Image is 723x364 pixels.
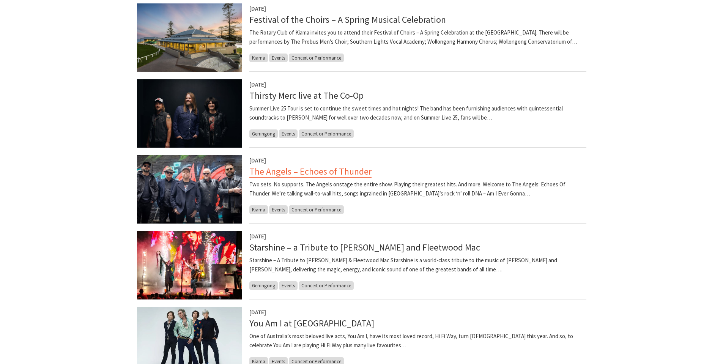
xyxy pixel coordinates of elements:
[249,256,586,274] p: Starshine – A Tribute to [PERSON_NAME] & Fleetwood Mac Starshine is a world-class tribute to the ...
[289,205,344,214] span: Concert or Performance
[289,54,344,62] span: Concert or Performance
[249,241,480,253] a: Starshine – a Tribute to [PERSON_NAME] and Fleetwood Mac
[249,104,586,122] p: Summer Live 25 Tour is set to continue the sweet times and hot nights! The band has been furnishi...
[249,165,372,178] a: The Angels – Echoes of Thunder
[249,28,586,46] p: The Rotary Club of Kiama invites you to attend their Festival of Choirs – A Spring Celebration at...
[269,205,288,214] span: Events
[249,81,266,88] span: [DATE]
[249,5,266,12] span: [DATE]
[249,129,278,138] span: Gerringong
[137,79,242,148] img: Band photo
[249,233,266,240] span: [DATE]
[249,317,374,329] a: You Am I at [GEOGRAPHIC_DATA]
[249,332,586,350] p: One of Australia’s most beloved live acts, You Am I, have its most loved record, Hi Fi Way, turn ...
[279,129,298,138] span: Events
[249,157,266,164] span: [DATE]
[249,281,278,290] span: Gerringong
[299,129,354,138] span: Concert or Performance
[249,54,268,62] span: Kiama
[299,281,354,290] span: Concert or Performance
[249,309,266,316] span: [DATE]
[279,281,298,290] span: Events
[137,155,242,224] img: The Angels
[137,231,242,299] img: Starshine
[249,90,364,101] a: Thirsty Merc live at The Co-Op
[269,54,288,62] span: Events
[249,180,586,198] p: Two sets. No supports. The Angels onstage the entire show. Playing their greatest hits. And more....
[249,205,268,214] span: Kiama
[249,14,446,25] a: Festival of the Choirs – A Spring Musical Celebration
[137,3,242,72] img: 2023 Festival of Choirs at the Kiama Pavilion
